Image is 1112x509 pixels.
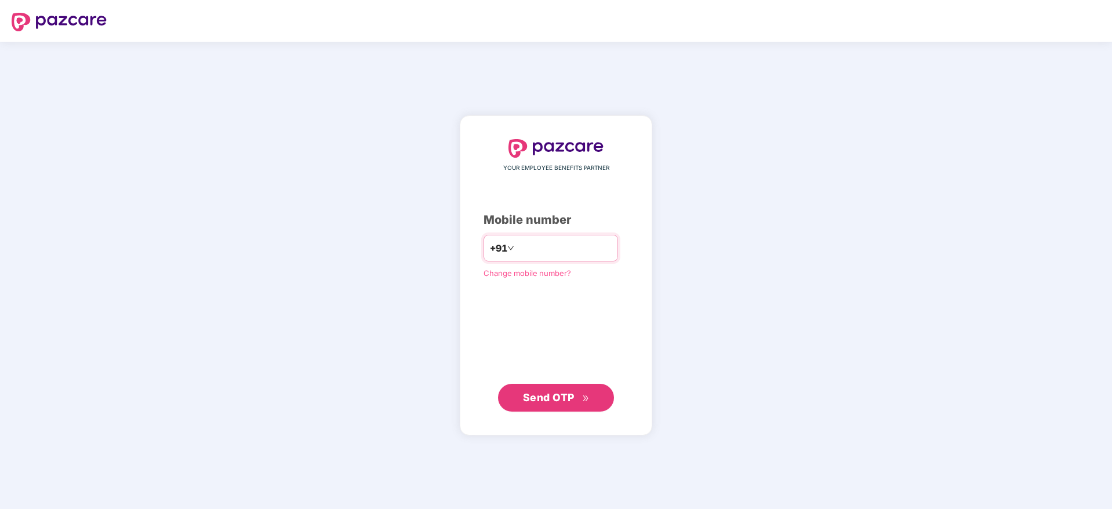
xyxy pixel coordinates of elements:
span: +91 [490,241,507,256]
div: Mobile number [484,211,628,229]
a: Change mobile number? [484,268,571,278]
button: Send OTPdouble-right [498,384,614,412]
span: YOUR EMPLOYEE BENEFITS PARTNER [503,163,609,173]
img: logo [12,13,107,31]
span: Send OTP [523,391,575,403]
span: double-right [582,395,590,402]
span: down [507,245,514,252]
img: logo [508,139,604,158]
